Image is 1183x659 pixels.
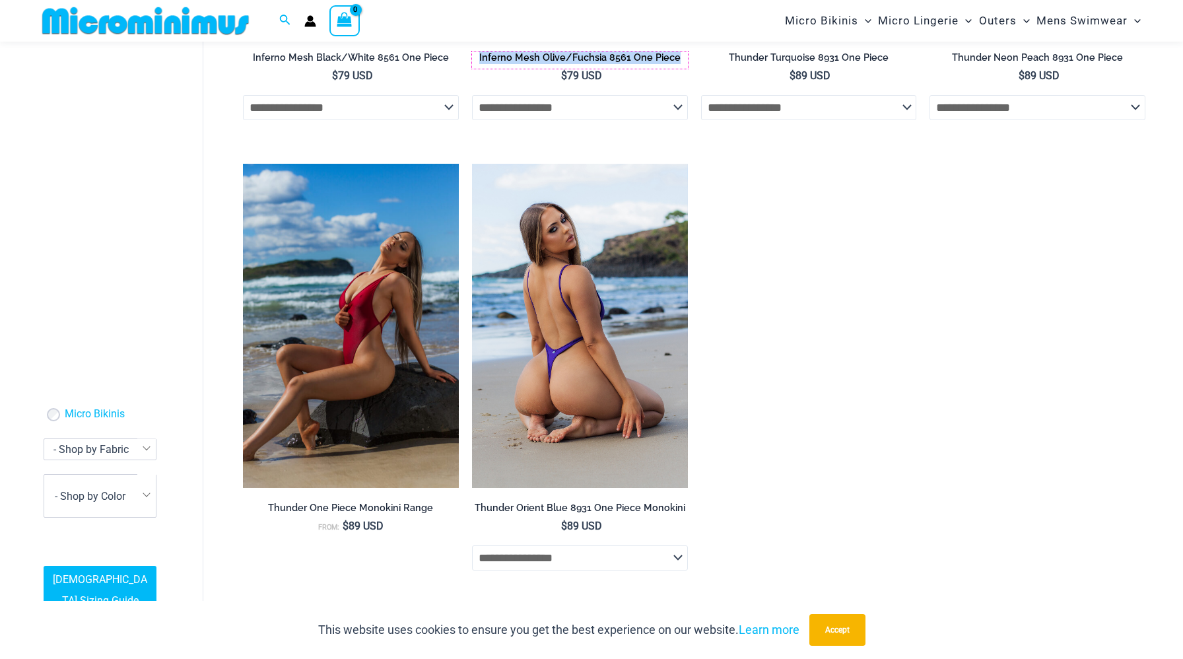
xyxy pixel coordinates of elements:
[561,520,567,532] span: $
[701,52,917,64] h2: Thunder Turquoise 8931 One Piece
[1019,69,1060,82] bdi: 89 USD
[1033,4,1144,38] a: Mens SwimwearMenu ToggleMenu Toggle
[243,52,459,64] h2: Inferno Mesh Black/White 8561 One Piece
[343,520,349,532] span: $
[472,502,688,519] a: Thunder Orient Blue 8931 One Piece Monokini
[472,502,688,514] h2: Thunder Orient Blue 8931 One Piece Monokini
[1128,4,1141,38] span: Menu Toggle
[44,44,162,308] iframe: TrustedSite Certified
[739,623,799,637] a: Learn more
[976,4,1033,38] a: OutersMenu ToggleMenu Toggle
[929,52,1145,64] h2: Thunder Neon Peach 8931 One Piece
[561,69,602,82] bdi: 79 USD
[343,520,384,532] bdi: 89 USD
[561,69,567,82] span: $
[44,439,156,461] span: - Shop by Fabric
[780,2,1146,40] nav: Site Navigation
[809,614,865,646] button: Accept
[979,4,1017,38] span: Outers
[44,440,156,460] span: - Shop by Fabric
[858,4,871,38] span: Menu Toggle
[329,5,360,36] a: View Shopping Cart, empty
[44,475,156,517] span: - Shop by Color
[37,6,254,36] img: MM SHOP LOGO FLAT
[790,69,830,82] bdi: 89 USD
[790,69,795,82] span: $
[55,490,125,503] span: - Shop by Color
[243,52,459,69] a: Inferno Mesh Black/White 8561 One Piece
[332,69,373,82] bdi: 79 USD
[878,4,959,38] span: Micro Lingerie
[875,4,975,38] a: Micro LingerieMenu ToggleMenu Toggle
[785,4,858,38] span: Micro Bikinis
[53,444,129,456] span: - Shop by Fabric
[929,52,1145,69] a: Thunder Neon Peach 8931 One Piece
[304,15,316,27] a: Account icon link
[243,502,459,514] h2: Thunder One Piece Monokini Range
[279,13,291,29] a: Search icon link
[1036,4,1128,38] span: Mens Swimwear
[318,620,799,640] p: This website uses cookies to ensure you get the best experience on our website.
[472,164,688,487] img: Thunder Orient Blue 8931 One piece 13
[959,4,972,38] span: Menu Toggle
[243,164,459,487] img: Thunder Burnt Red 8931 One piece 10
[65,408,125,422] a: Micro Bikinis
[243,164,459,487] a: Thunder Burnt Red 8931 One piece 10Thunder Orient Blue 8931 One piece 10Thunder Orient Blue 8931 ...
[44,566,156,615] a: [DEMOGRAPHIC_DATA] Sizing Guide
[332,69,338,82] span: $
[243,502,459,519] a: Thunder One Piece Monokini Range
[472,52,688,69] a: Inferno Mesh Olive/Fuchsia 8561 One Piece
[1019,69,1025,82] span: $
[701,52,917,69] a: Thunder Turquoise 8931 One Piece
[472,164,688,487] a: Thunder Orient Blue 8931 One piece 09Thunder Orient Blue 8931 One piece 13Thunder Orient Blue 893...
[472,52,688,64] h2: Inferno Mesh Olive/Fuchsia 8561 One Piece
[561,520,602,532] bdi: 89 USD
[1017,4,1030,38] span: Menu Toggle
[318,523,339,532] span: From:
[782,4,875,38] a: Micro BikinisMenu ToggleMenu Toggle
[44,474,156,518] span: - Shop by Color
